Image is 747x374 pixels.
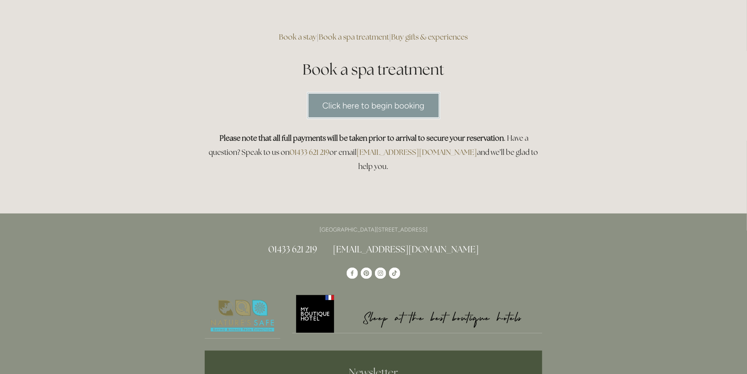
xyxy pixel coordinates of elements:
a: [EMAIL_ADDRESS][DOMAIN_NAME] [333,244,479,255]
strong: Please note that all full payments will be taken prior to arrival to secure your reservation [220,133,504,143]
a: Losehill House Hotel & Spa [347,268,358,279]
img: My Boutique Hotel - Logo [292,294,543,333]
a: 01433 621 219 [268,244,317,255]
a: Book a stay [279,32,317,42]
a: 01433 621 219 [290,147,330,157]
img: Nature's Safe - Logo [205,294,280,338]
a: Instagram [375,268,386,279]
a: Pinterest [361,268,372,279]
a: Buy gifts & experiences [392,32,468,42]
a: [EMAIL_ADDRESS][DOMAIN_NAME] [357,147,477,157]
p: [GEOGRAPHIC_DATA][STREET_ADDRESS] [205,225,542,234]
h3: . Have a question? Speak to us on or email and we’ll be glad to help you. [205,131,542,174]
h3: | | [205,30,542,44]
a: TikTok [389,268,400,279]
a: Book a spa treatment [319,32,389,42]
h1: Book a spa treatment [205,59,542,80]
a: Click here to begin booking [307,92,441,119]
